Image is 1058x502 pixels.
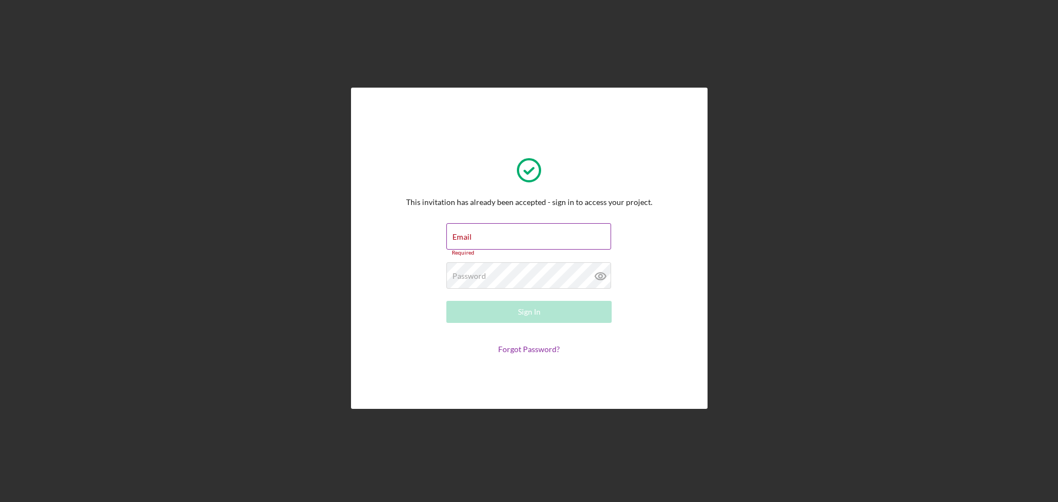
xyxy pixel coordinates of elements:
label: Email [452,233,472,241]
button: Sign In [446,301,612,323]
label: Password [452,272,486,280]
div: Required [446,250,612,256]
a: Forgot Password? [498,344,560,354]
div: Sign In [518,301,541,323]
div: This invitation has already been accepted - sign in to access your project. [406,198,652,207]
